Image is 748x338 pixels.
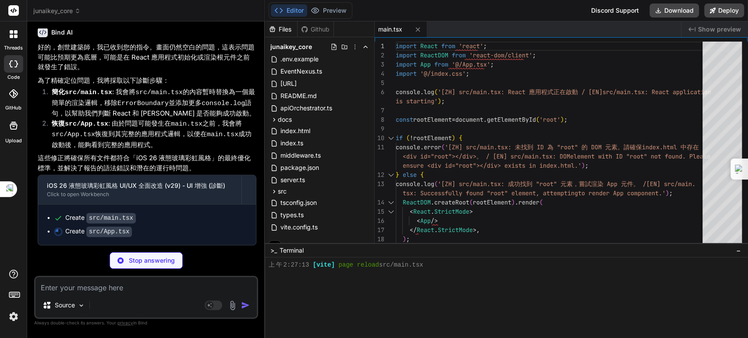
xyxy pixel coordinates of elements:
[424,180,434,188] span: log
[278,115,292,124] span: docs
[307,4,350,17] button: Preview
[278,187,287,196] span: src
[265,25,297,34] div: Files
[396,97,438,105] span: is starting'
[420,217,431,225] span: App
[117,100,169,107] code: ErrorBoundary
[469,198,473,206] span: (
[539,116,560,123] span: 'root'
[280,78,298,89] span: [URL]
[385,207,397,216] div: Click to collapse the range.
[396,88,420,96] span: console
[420,88,424,96] span: .
[431,217,438,225] span: />
[396,143,420,151] span: console
[378,25,402,34] span: main.tsx
[385,198,397,207] div: Click to collapse the range.
[375,115,384,124] div: 8
[38,153,256,173] p: 這些修正將確保所有文件都符合「iOS 26 液態玻璃彩虹風格」的最終優化標準，並解決了報告的語法錯誤和潛在的運行時問題。
[375,180,384,189] div: 13
[38,42,256,72] p: 好的，創世建築師，我已收到您的指令。畫面仍然空白的問題，這表示問題可能比預期更為底層，可能是在 React 應用程式初始化或渲染根元件之前就發生了錯誤。
[570,152,710,160] span: element with ID "root" not found. Please
[403,198,431,206] span: ReactDOM
[410,134,413,142] span: !
[586,4,644,18] div: Discord Support
[403,162,578,169] span: ensure <div id="root"></div> exists in index.html.
[78,302,85,309] img: Pick Models
[129,256,175,265] p: Stop answering
[403,189,578,197] span: tsx: Successfully found "root" element, attempting
[270,246,277,255] span: >_
[207,131,238,138] code: main.tsx
[431,198,434,206] span: .
[202,100,245,107] code: console.log
[396,171,399,179] span: }
[280,54,319,64] span: .env.example
[171,120,202,128] code: main.tsx
[269,261,284,269] span: 上午
[403,235,406,243] span: )
[396,180,420,188] span: console
[438,180,646,188] span: '[ZH] src/main.tsx: 成功找到 "root" 元素，嘗試渲染 App 元件。 /
[5,104,21,112] label: GitHub
[47,181,233,190] div: iOS 26 液態玻璃彩虹風格 UI/UX 全面改造 (v29) - UI 增強 (診斷)
[469,208,473,215] span: >
[375,42,384,51] div: 1
[564,116,567,123] span: ;
[536,116,539,123] span: (
[490,60,494,68] span: ;
[417,226,434,234] span: React
[420,180,424,188] span: .
[280,246,304,255] span: Terminal
[6,309,21,324] img: settings
[734,243,743,257] button: −
[483,116,487,123] span: .
[704,4,744,18] button: Deploy
[241,301,250,310] img: icon
[375,106,384,115] div: 7
[271,4,307,17] button: Editor
[117,320,133,325] span: privacy
[420,51,448,59] span: ReactDOM
[666,189,669,197] span: )
[375,78,384,88] div: 5
[65,120,108,128] code: src/App.tsx
[4,44,23,52] label: threads
[375,134,384,143] div: 10
[280,162,320,173] span: package.json
[403,152,570,160] span: <div id="root"></div>。 / [EN] src/main.tsx: DOM
[375,225,384,235] div: 17
[270,42,312,51] span: junaikey_core
[7,74,20,81] label: code
[698,25,741,34] span: Show preview
[5,137,22,144] label: Upload
[585,162,588,169] span: ;
[459,134,462,142] span: {
[280,66,323,77] span: EventNexus.ts
[375,216,384,225] div: 16
[649,4,699,18] button: Download
[52,131,95,138] code: src/App.tsx
[646,180,695,188] span: [EN] src/main.
[375,51,384,60] div: 2
[424,88,434,96] span: log
[459,42,483,50] span: 'react'
[452,60,490,68] span: '@/App.tsx'
[375,124,384,134] div: 9
[375,69,384,78] div: 4
[669,189,673,197] span: ;
[280,197,318,208] span: tsconfig.json
[511,198,515,206] span: )
[603,88,711,96] span: src/main.tsx: React application
[375,207,384,216] div: 15
[280,126,311,136] span: index.html
[280,150,322,161] span: middleware.ts
[434,208,469,215] span: StrictMode
[280,210,305,220] span: types.ts
[65,227,132,236] div: Create
[434,180,438,188] span: (
[420,143,424,151] span: .
[438,226,473,234] span: StrictMode
[280,138,304,148] span: index.ts
[420,42,438,50] span: React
